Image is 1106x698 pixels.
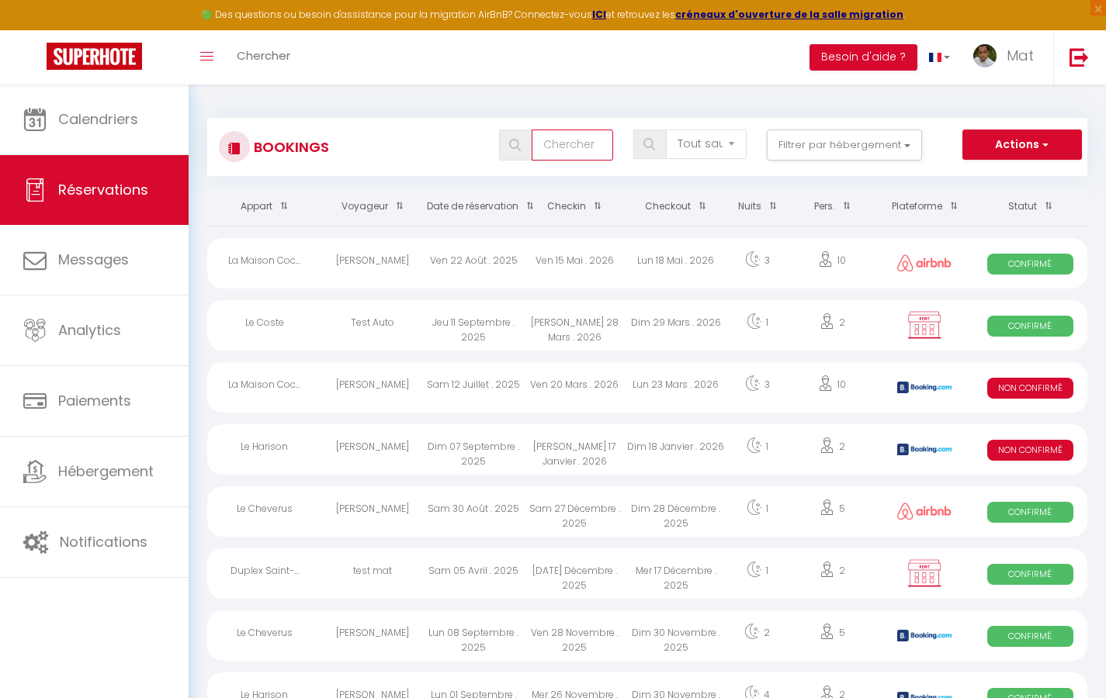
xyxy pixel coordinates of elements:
[767,130,922,161] button: Filtrer par hébergement
[726,188,788,226] th: Sort by nights
[60,532,147,551] span: Notifications
[58,109,138,129] span: Calendriers
[675,8,903,21] a: créneaux d'ouverture de la salle migration
[1007,46,1034,65] span: Mat
[58,250,129,269] span: Messages
[58,461,154,481] span: Hébergement
[207,188,321,226] th: Sort by rentals
[58,391,131,410] span: Paiements
[58,180,148,199] span: Réservations
[58,320,121,340] span: Analytics
[626,188,726,226] th: Sort by checkout
[788,188,875,226] th: Sort by people
[876,188,973,226] th: Sort by channel
[250,130,329,164] h3: Bookings
[524,188,625,226] th: Sort by checkin
[1070,47,1089,67] img: logout
[810,44,917,71] button: Besoin d'aide ?
[973,188,1087,226] th: Sort by status
[532,130,612,161] input: Chercher
[423,188,524,226] th: Sort by booking date
[962,130,1082,161] button: Actions
[973,44,997,67] img: ...
[592,8,606,21] a: ICI
[225,30,302,85] a: Chercher
[237,47,290,64] span: Chercher
[47,43,142,70] img: Super Booking
[12,6,59,53] button: Ouvrir le widget de chat LiveChat
[321,188,422,226] th: Sort by guest
[962,30,1053,85] a: ... Mat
